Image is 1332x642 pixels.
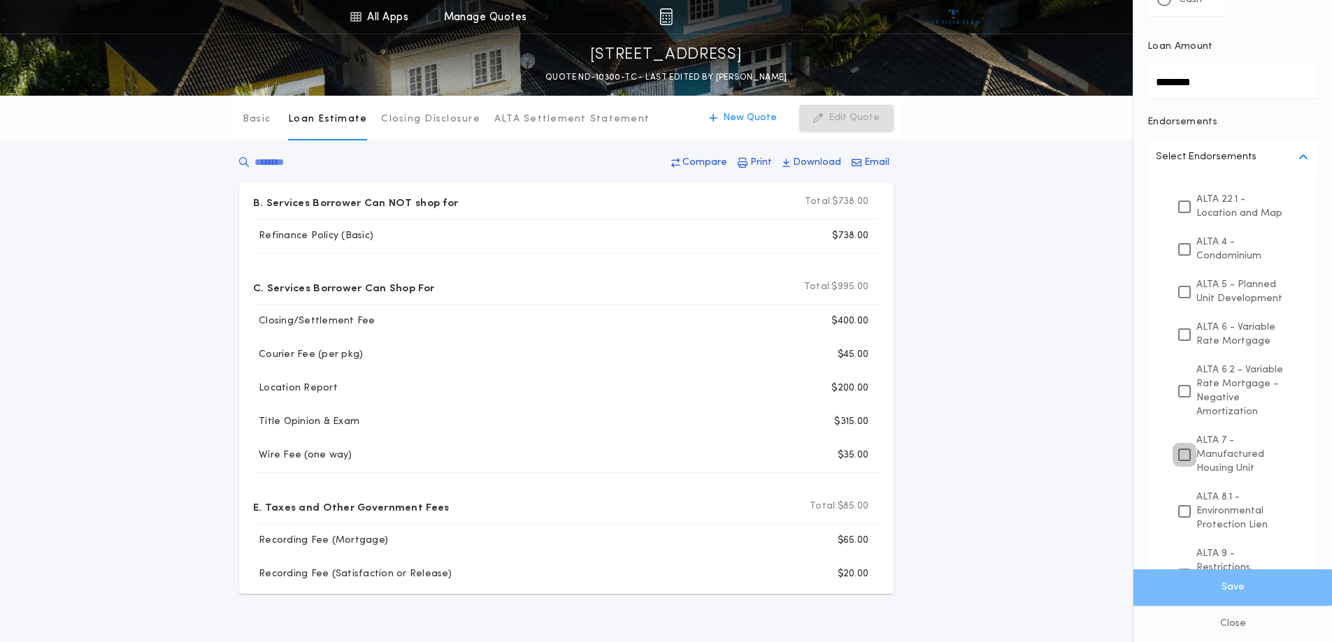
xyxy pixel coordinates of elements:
p: Email [864,156,889,170]
button: Compare [667,150,731,175]
p: C. Services Borrower Can Shop For [253,276,434,298]
b: Total: [804,280,832,294]
p: ALTA 9 - Restrictions, Encroachments, Minerals [1196,546,1287,603]
p: New Quote [723,111,777,125]
button: New Quote [695,105,791,131]
img: vs-icon [927,10,980,24]
p: Title Opinion & Exam [253,415,359,429]
p: Refinance Policy (Basic) [253,229,373,243]
ul: Select Endorsements [1147,174,1318,621]
p: Basic [243,112,271,126]
button: Edit Quote [799,105,894,131]
button: Print [733,150,776,175]
p: B. Services Borrower Can NOT shop for [253,191,458,213]
p: $400.00 [831,314,868,328]
p: [STREET_ADDRESS] [590,44,743,66]
p: Wire Fee (one way) [253,448,352,462]
p: $45.00 [838,348,869,362]
b: Total: [810,499,838,513]
p: Recording Fee (Mortgage) [253,534,388,548]
p: ALTA 5 - Planned Unit Development [1196,277,1287,306]
p: QUOTE ND-10300-TC - LAST EDITED BY [PERSON_NAME] [545,71,787,85]
p: Closing Disclosure [381,112,480,126]
p: E. Taxes and Other Government Fees [253,495,449,518]
button: Select Endorsements [1147,140,1318,174]
p: $738.00 [805,195,868,209]
b: Total: [805,195,833,209]
p: ALTA Settlement Statement [494,112,650,126]
p: Download [793,156,841,170]
input: Loan Amount [1147,65,1318,99]
p: Recording Fee (Satisfaction or Release) [253,567,452,581]
button: Email [847,150,894,175]
p: $85.00 [810,499,868,513]
p: Loan Amount [1147,40,1213,54]
p: ALTA 6 - Variable Rate Mortgage [1196,320,1287,349]
p: Location Report [253,381,338,395]
p: ALTA 7 - Manufactured Housing Unit [1196,433,1287,476]
img: img [659,8,673,25]
p: $20.00 [838,567,869,581]
p: Courier Fee (per pkg) [253,348,363,362]
p: Loan Estimate [288,112,367,126]
p: Edit Quote [829,111,880,125]
p: ALTA 6.2 - Variable Rate Mortgage - Negative Amortization [1196,363,1287,419]
p: ALTA 8.1 - Environmental Protection Lien [1196,490,1287,532]
p: Print [750,156,772,170]
p: $738.00 [832,229,868,243]
p: $995.00 [804,280,868,294]
p: $315.00 [834,415,868,429]
button: Download [778,150,845,175]
p: Closing/Settlement Fee [253,314,375,328]
p: $200.00 [831,381,868,395]
button: Save [1133,569,1332,606]
p: Endorsements [1147,115,1318,129]
p: ALTA 22.1 - Location and Map [1196,192,1287,221]
p: Select Endorsements [1156,149,1256,166]
p: Compare [682,156,727,170]
p: $65.00 [838,534,869,548]
p: ALTA 4 - Condominium [1196,235,1287,263]
p: $35.00 [838,448,869,462]
button: Close [1133,606,1332,642]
